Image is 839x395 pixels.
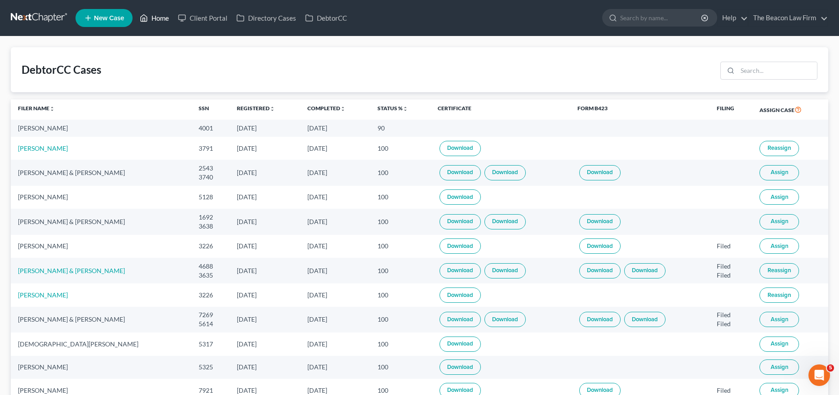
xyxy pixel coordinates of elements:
td: [DATE] [230,307,300,332]
a: Download [439,359,481,375]
td: [DATE] [230,186,300,209]
td: [DATE] [230,160,300,185]
a: Download [579,214,621,229]
input: Search... [737,62,817,79]
td: [DATE] [300,137,371,160]
span: Assign [771,193,788,201]
a: Download [439,214,481,229]
div: 2543 [199,164,223,173]
div: Filed [717,242,745,251]
div: 3740 [199,173,223,182]
td: 100 [370,186,431,209]
div: 4001 [199,124,223,133]
a: Download [484,165,526,180]
div: [PERSON_NAME] [18,193,184,202]
th: Filing [710,99,752,120]
span: Reassign [768,144,791,152]
i: unfold_more [270,106,275,112]
td: [DATE] [300,160,371,185]
span: Assign [771,218,788,225]
td: 100 [370,209,431,234]
td: [DATE] [300,258,371,283]
div: [PERSON_NAME] [18,363,184,372]
div: 7921 [199,386,223,395]
a: Registeredunfold_more [237,105,275,112]
a: [PERSON_NAME] [18,144,68,152]
button: Reassign [759,287,799,303]
div: Filed [717,319,745,328]
a: Download [439,287,481,303]
button: Assign [759,312,799,327]
th: SSN [191,99,230,120]
td: [DATE] [230,137,300,160]
div: [PERSON_NAME] & [PERSON_NAME] [18,315,184,324]
div: 3635 [199,271,223,280]
td: [DATE] [230,209,300,234]
span: Assign [771,386,788,394]
a: Download [439,189,481,205]
td: [DATE] [230,120,300,136]
a: Download [624,312,666,327]
td: [DATE] [300,186,371,209]
a: Download [579,238,621,254]
a: [PERSON_NAME] [18,291,68,299]
a: Download [439,165,481,180]
th: Assign Case [752,99,828,120]
td: [DATE] [300,332,371,355]
a: Client Portal [173,10,232,26]
div: 3226 [199,242,223,251]
span: Reassign [768,267,791,274]
a: Download [579,263,621,278]
td: [DATE] [300,356,371,379]
div: [PERSON_NAME] & [PERSON_NAME] [18,217,184,226]
div: 5325 [199,363,223,372]
div: 7269 [199,310,223,319]
a: Completedunfold_more [307,105,346,112]
div: 1692 [199,213,223,222]
button: Assign [759,238,799,254]
span: Assign [771,316,788,323]
td: [DATE] [230,356,300,379]
td: [DATE] [230,283,300,306]
span: Reassign [768,292,791,299]
th: Form B423 [570,99,710,120]
a: DebtorCC [301,10,351,26]
div: DebtorCC Cases [22,63,101,77]
div: [PERSON_NAME] [18,124,184,133]
button: Reassign [759,263,799,278]
a: Status %unfold_more [377,105,408,112]
td: [DATE] [300,120,371,136]
div: 4688 [199,262,223,271]
a: Download [439,263,481,278]
span: Assign [771,169,788,176]
iframe: Intercom live chat [808,364,830,386]
td: [DATE] [300,235,371,258]
div: Filed [717,262,745,271]
div: Filed [717,386,745,395]
div: Filed [717,310,745,319]
td: 100 [370,258,431,283]
button: Assign [759,189,799,205]
div: 3638 [199,222,223,231]
td: 100 [370,137,431,160]
button: Assign [759,165,799,180]
td: 100 [370,235,431,258]
a: Download [484,312,526,327]
a: The Beacon Law Firm [749,10,828,26]
div: 5614 [199,319,223,328]
div: 5317 [199,340,223,349]
a: Filer Nameunfold_more [18,105,55,112]
a: Help [718,10,748,26]
a: Download [439,238,481,254]
a: Download [484,263,526,278]
input: Search by name... [620,9,702,26]
i: unfold_more [49,106,55,112]
td: [DATE] [230,258,300,283]
i: unfold_more [403,106,408,112]
a: Download [484,214,526,229]
td: [DATE] [230,235,300,258]
td: [DATE] [300,283,371,306]
button: Assign [759,214,799,229]
span: Assign [771,242,788,250]
span: Assign [771,340,788,347]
